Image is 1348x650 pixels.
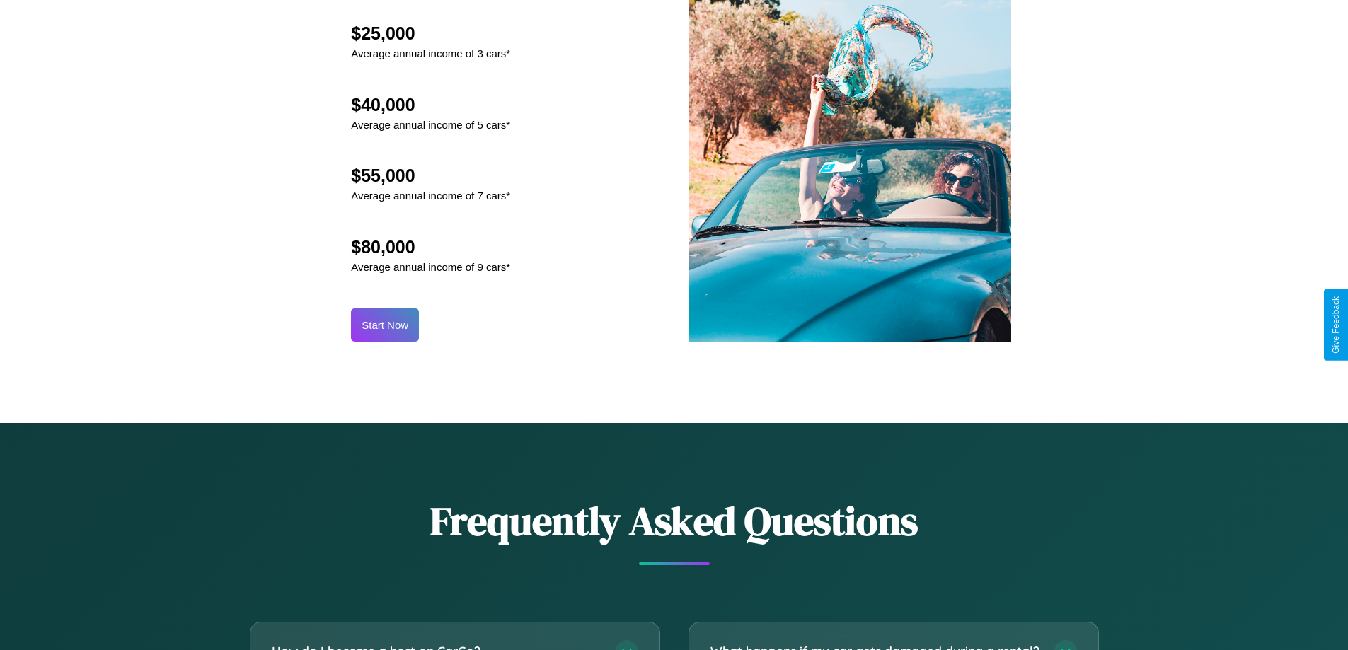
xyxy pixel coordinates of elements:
[351,166,510,186] h2: $55,000
[1331,296,1341,354] div: Give Feedback
[351,308,419,342] button: Start Now
[351,186,510,205] p: Average annual income of 7 cars*
[351,257,510,277] p: Average annual income of 9 cars*
[351,23,510,44] h2: $25,000
[351,237,510,257] h2: $80,000
[351,95,510,115] h2: $40,000
[250,494,1099,548] h2: Frequently Asked Questions
[351,115,510,134] p: Average annual income of 5 cars*
[351,44,510,63] p: Average annual income of 3 cars*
